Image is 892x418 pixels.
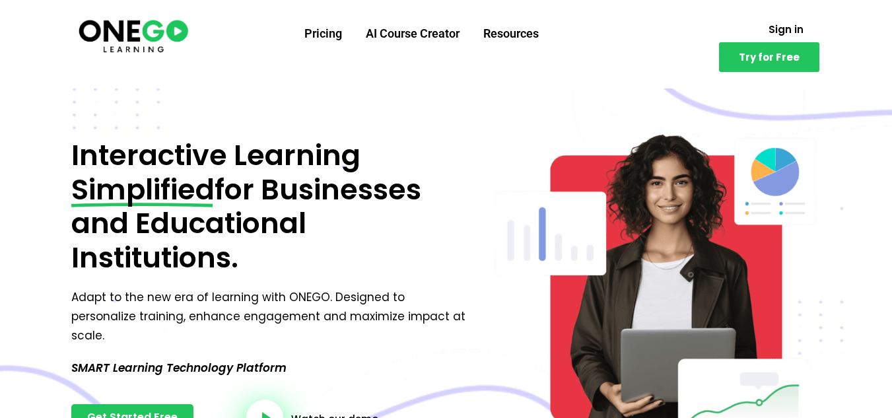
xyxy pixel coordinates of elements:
span: Interactive Learning [71,135,360,175]
span: for Businesses and Educational Institutions. [71,170,421,277]
a: Pricing [292,17,354,51]
span: Sign in [769,24,804,34]
a: Resources [471,17,551,51]
span: Try for Free [739,52,800,62]
a: Try for Free [719,42,819,72]
p: Adapt to the new era of learning with ONEGO. Designed to personalize training, enhance engagement... [71,288,471,345]
a: Sign in [753,17,819,42]
a: AI Course Creator [354,17,471,51]
span: Simplified [71,173,215,207]
p: SMART Learning Technology Platform [71,359,471,378]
